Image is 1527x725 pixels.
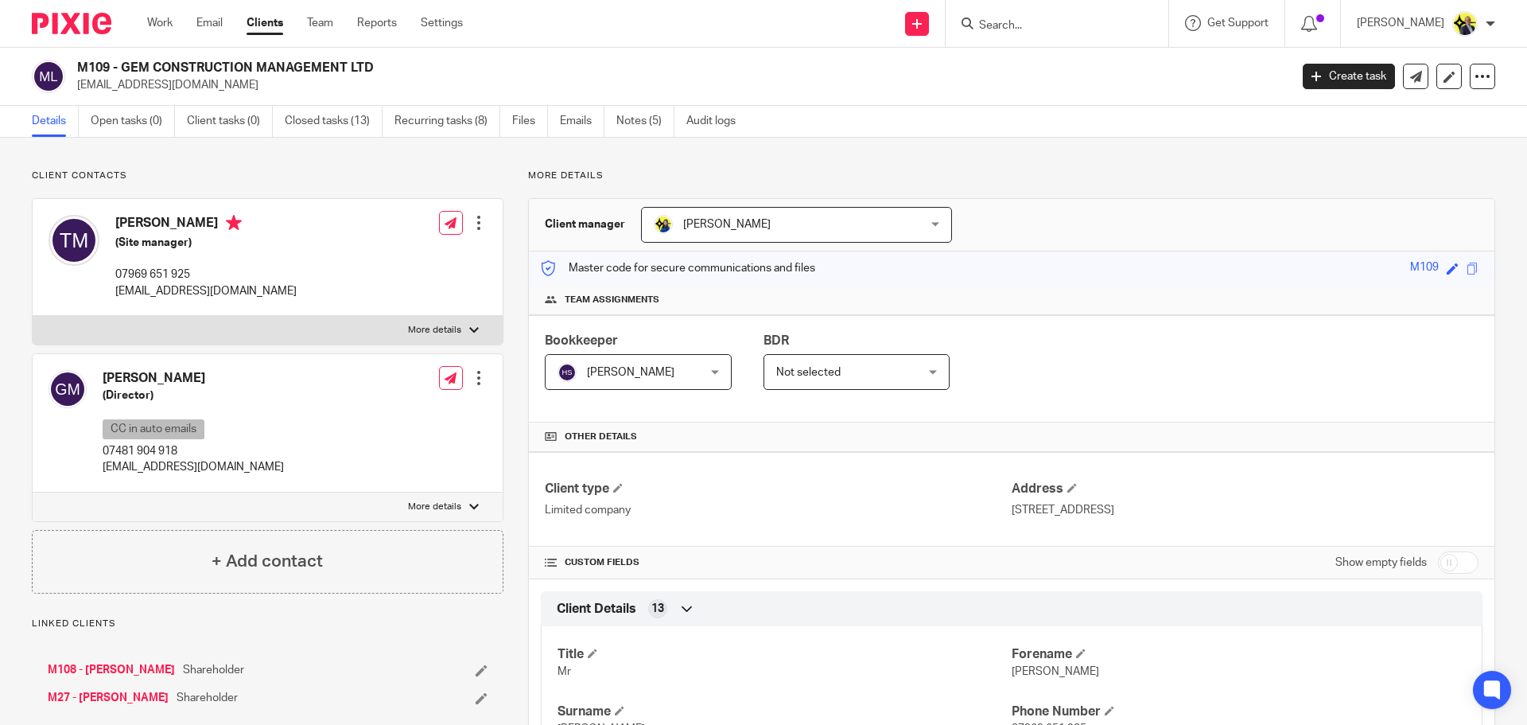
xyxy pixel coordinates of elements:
a: Reports [357,15,397,31]
p: Limited company [545,502,1012,518]
a: Settings [421,15,463,31]
a: Recurring tasks (8) [394,106,500,137]
h5: (Site manager) [115,235,297,251]
a: Clients [247,15,283,31]
span: Get Support [1207,18,1269,29]
a: Files [512,106,548,137]
span: Shareholder [177,690,238,706]
p: More details [408,324,461,337]
span: BDR [763,334,789,347]
h4: Address [1012,481,1478,497]
p: Master code for secure communications and files [541,260,815,276]
p: [STREET_ADDRESS] [1012,502,1478,518]
div: M109 [1410,259,1439,278]
span: Team assignments [565,294,659,306]
span: Shareholder [183,662,244,678]
p: Client contacts [32,170,503,182]
span: [PERSON_NAME] [683,219,771,230]
p: Linked clients [32,618,503,630]
i: Primary [226,215,242,231]
p: [EMAIL_ADDRESS][DOMAIN_NAME] [103,459,284,475]
img: svg%3E [49,215,99,266]
img: svg%3E [558,363,577,382]
a: M108 - [PERSON_NAME] [48,662,175,678]
img: Dan-Starbridge%20(1).jpg [1452,11,1478,37]
label: Show empty fields [1335,555,1427,571]
a: Notes (5) [616,106,674,137]
h4: [PERSON_NAME] [115,215,297,235]
span: 13 [651,601,664,617]
span: Mr [558,666,571,677]
h4: Surname [558,704,1012,720]
a: M27 - [PERSON_NAME] [48,690,169,706]
a: Team [307,15,333,31]
h2: M109 - GEM CONSTRUCTION MANAGEMENT LTD [77,60,1039,76]
span: [PERSON_NAME] [587,367,674,378]
img: svg%3E [49,370,87,408]
span: Bookkeeper [545,334,618,347]
p: CC in auto emails [103,419,204,439]
a: Client tasks (0) [187,106,273,137]
p: [EMAIL_ADDRESS][DOMAIN_NAME] [115,283,297,299]
p: More details [528,170,1495,182]
span: Not selected [776,367,841,378]
p: 07969 651 925 [115,267,297,283]
a: Closed tasks (13) [285,106,383,137]
img: Pixie [32,13,111,34]
p: 07481 904 918 [103,443,284,459]
a: Details [32,106,79,137]
h4: Forename [1012,646,1466,663]
span: Client Details [557,601,636,618]
h4: + Add contact [212,549,323,574]
a: Audit logs [686,106,748,137]
h4: [PERSON_NAME] [103,370,284,387]
p: [PERSON_NAME] [1357,15,1444,31]
a: Create task [1303,64,1395,89]
a: Emails [560,106,604,137]
a: Open tasks (0) [91,106,175,137]
p: More details [408,501,461,513]
h4: CUSTOM FIELDS [545,556,1012,569]
h5: (Director) [103,388,284,403]
a: Work [147,15,173,31]
a: Email [196,15,223,31]
img: Bobo-Starbridge%201.jpg [654,215,673,234]
h4: Phone Number [1012,704,1466,720]
h4: Client type [545,481,1012,497]
h4: Title [558,646,1012,663]
p: [EMAIL_ADDRESS][DOMAIN_NAME] [77,77,1279,93]
img: svg%3E [32,60,65,93]
span: Other details [565,431,637,443]
span: [PERSON_NAME] [1012,666,1099,677]
input: Search [977,19,1121,33]
h3: Client manager [545,216,625,232]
